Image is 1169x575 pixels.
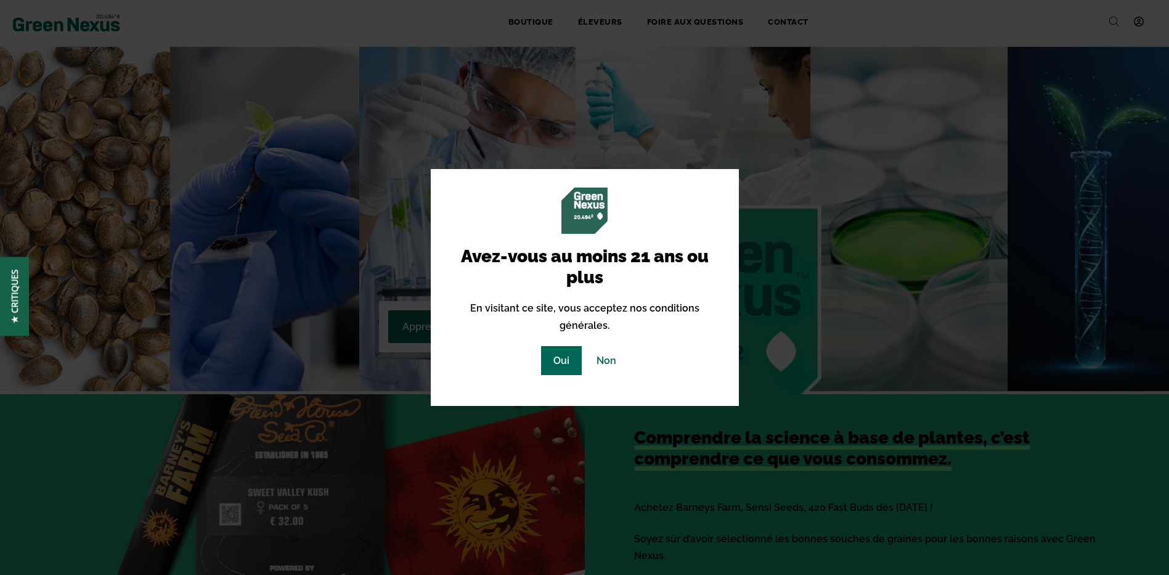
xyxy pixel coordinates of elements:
a: Oui [541,346,582,375]
img: green-nexus-site-icon.png [561,188,608,234]
a: Non [584,346,629,375]
font: En visitant ce site, vous acceptez nos conditions générales. [470,302,699,331]
span: ★ Critiques [9,269,20,323]
h2: Avez-vous au moins 21 ans ou plus [449,246,720,287]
